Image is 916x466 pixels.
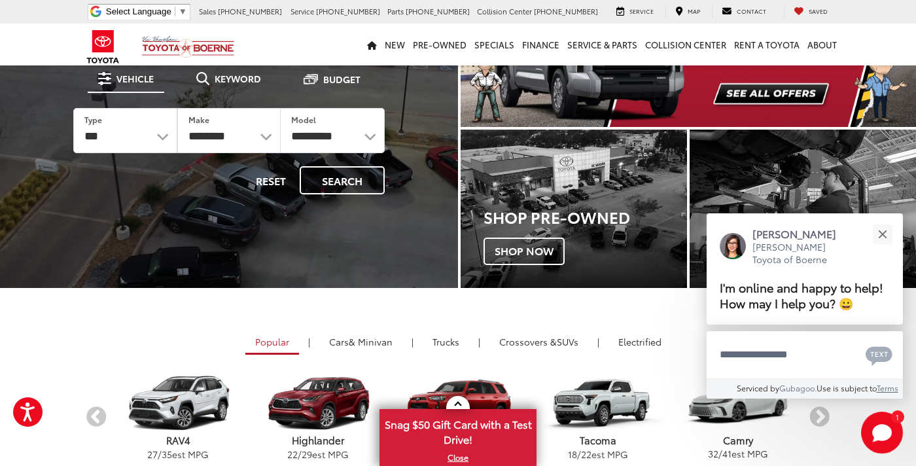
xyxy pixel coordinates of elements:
a: Service & Parts: Opens in a new tab [563,24,641,65]
span: Service [629,7,654,15]
button: Search [300,166,385,194]
p: Tacoma [528,433,668,447]
span: Serviced by [737,382,779,393]
span: I'm online and happy to help! How may I help you? 😀 [720,278,883,312]
span: [PHONE_NUMBER] [406,6,470,16]
span: Snag $50 Gift Card with a Test Drive! [381,410,535,450]
a: Finance [518,24,563,65]
li: | [305,335,313,348]
a: Service [607,6,663,18]
li: | [475,335,484,348]
span: Keyword [215,74,261,83]
a: Shop Pre-Owned Shop Now [461,130,687,288]
li: | [594,335,603,348]
a: Terms [877,382,898,393]
span: Collision Center [477,6,532,16]
p: / est MPG [528,448,668,461]
a: Popular [245,331,299,355]
p: RAV4 [108,433,248,447]
button: Next [808,406,831,429]
a: Rent a Toyota [730,24,803,65]
span: 18 [568,448,577,461]
span: [PHONE_NUMBER] [218,6,282,16]
span: Budget [323,75,361,84]
span: 27 [147,448,158,461]
span: Saved [809,7,828,15]
p: [PERSON_NAME] Toyota of Boerne [752,241,849,266]
button: Previous [85,406,108,429]
svg: Start Chat [861,412,903,454]
label: Type [84,114,102,125]
img: Vic Vaughan Toyota of Boerne [141,35,235,58]
span: Crossovers & [499,335,557,348]
a: My Saved Vehicles [784,6,837,18]
img: Toyota Highlander [251,375,384,432]
p: [PERSON_NAME] [752,226,849,241]
a: Gubagoo. [779,382,817,393]
h3: Shop Pre-Owned [484,208,687,225]
button: Close [868,220,896,248]
p: Highlander [248,433,388,447]
div: Toyota [461,130,687,288]
span: 32 [708,447,718,460]
a: Pre-Owned [409,24,470,65]
a: Specials [470,24,518,65]
span: Vehicle [116,74,154,83]
span: Parts [387,6,404,16]
span: 41 [722,447,731,460]
svg: Text [866,345,892,366]
button: Toggle Chat Window [861,412,903,454]
a: Select Language​ [106,7,187,16]
label: Model [291,114,316,125]
span: Use is subject to [817,382,877,393]
li: | [408,335,417,348]
img: Toyota 4Runner [391,375,524,431]
a: Trucks [423,331,469,353]
button: Chat with SMS [862,340,896,369]
img: Toyota Camry [671,375,804,431]
p: / est MPG [248,448,388,461]
span: 1 [896,414,899,420]
a: New [381,24,409,65]
div: Toyota [690,130,916,288]
span: [PHONE_NUMBER] [316,6,380,16]
img: Toyota RAV4 [111,375,244,432]
a: Collision Center [641,24,730,65]
span: Service [291,6,314,16]
textarea: Type your message [707,331,903,378]
h4: Schedule Service [713,213,916,226]
p: / est MPG [668,447,808,460]
a: Electrified [608,331,671,353]
a: Cars [319,331,402,353]
a: SUVs [489,331,588,353]
a: Map [665,6,710,18]
a: About [803,24,841,65]
span: Sales [199,6,216,16]
span: Select Language [106,7,171,16]
span: Shop Now [484,238,565,265]
span: Contact [737,7,766,15]
p: / est MPG [108,448,248,461]
label: Make [188,114,209,125]
span: 29 [302,448,312,461]
a: Schedule Service Schedule Now [690,130,916,288]
a: Contact [712,6,776,18]
button: Reset [245,166,297,194]
span: ▼ [179,7,187,16]
img: Toyota Tacoma [531,375,664,432]
img: Toyota [79,26,128,68]
span: 22 [287,448,298,461]
span: [PHONE_NUMBER] [534,6,598,16]
span: 22 [581,448,591,461]
span: Map [688,7,700,15]
span: 35 [162,448,172,461]
p: Camry [668,433,808,447]
a: Home [363,24,381,65]
div: Close[PERSON_NAME][PERSON_NAME] Toyota of BoerneI'm online and happy to help! How may I help you?... [707,213,903,399]
span: & Minivan [349,335,393,348]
